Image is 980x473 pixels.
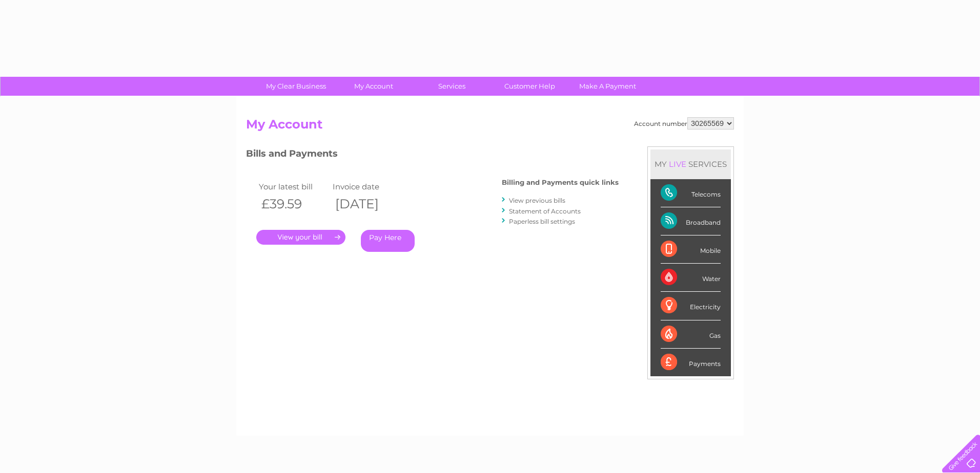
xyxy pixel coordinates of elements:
[254,77,338,96] a: My Clear Business
[487,77,572,96] a: Customer Help
[256,180,330,193] td: Your latest bill
[661,349,721,376] div: Payments
[361,230,415,252] a: Pay Here
[410,77,494,96] a: Services
[661,292,721,320] div: Electricity
[330,180,404,193] td: Invoice date
[330,193,404,214] th: [DATE]
[661,179,721,207] div: Telecoms
[661,235,721,264] div: Mobile
[661,320,721,349] div: Gas
[509,197,565,204] a: View previous bills
[661,264,721,292] div: Water
[256,193,330,214] th: £39.59
[246,146,619,164] h3: Bills and Payments
[667,159,688,169] div: LIVE
[246,117,734,137] h2: My Account
[650,149,731,179] div: MY SERVICES
[502,179,619,186] h4: Billing and Payments quick links
[634,117,734,130] div: Account number
[509,218,575,225] a: Paperless bill settings
[661,207,721,235] div: Broadband
[509,207,581,215] a: Statement of Accounts
[332,77,416,96] a: My Account
[565,77,650,96] a: Make A Payment
[256,230,345,245] a: .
